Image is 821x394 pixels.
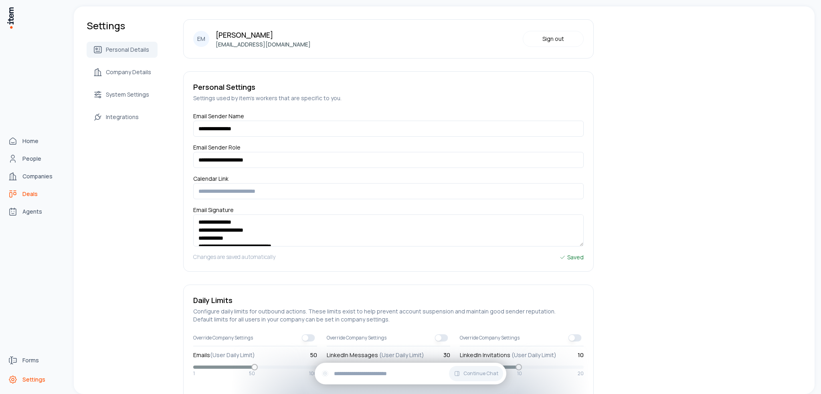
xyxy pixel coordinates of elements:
[5,168,66,184] a: Companies
[5,352,66,368] a: Forms
[193,370,195,377] span: 1
[193,31,209,47] div: EM
[578,351,584,359] span: 10
[193,335,253,341] span: Override Company Settings
[22,190,38,198] span: Deals
[193,206,234,217] label: Email Signature
[22,172,53,180] span: Companies
[523,31,584,47] button: Sign out
[5,133,66,149] a: Home
[327,351,424,359] label: LinkedIn Messages
[193,295,584,306] h5: Daily Limits
[210,351,255,359] span: (User Daily Limit)
[5,372,66,388] a: Settings
[443,351,450,359] span: 30
[517,370,522,377] span: 10
[5,151,66,167] a: People
[193,307,584,323] h5: Configure daily limits for outbound actions. These limits exist to help prevent account suspensio...
[5,186,66,202] a: Deals
[216,29,311,40] p: [PERSON_NAME]
[5,204,66,220] a: Agents
[327,335,386,341] span: Override Company Settings
[193,112,244,123] label: Email Sender Name
[559,253,584,262] div: Saved
[460,351,556,359] label: LinkedIn Invitations
[449,366,503,381] button: Continue Chat
[106,91,149,99] span: System Settings
[193,94,584,102] h5: Settings used by item's workers that are specific to you.
[463,370,498,377] span: Continue Chat
[22,376,45,384] span: Settings
[216,40,311,48] p: [EMAIL_ADDRESS][DOMAIN_NAME]
[578,370,584,377] span: 20
[310,351,317,359] span: 50
[22,356,39,364] span: Forms
[193,253,275,262] h5: Changes are saved automatically
[22,137,38,145] span: Home
[193,351,255,359] label: Emails
[309,370,317,377] span: 100
[512,351,556,359] span: (User Daily Limit)
[22,208,42,216] span: Agents
[460,335,520,341] span: Override Company Settings
[87,19,158,32] h1: Settings
[87,64,158,80] a: Company Details
[249,370,255,377] span: 50
[193,143,241,154] label: Email Sender Role
[87,87,158,103] a: System Settings
[87,109,158,125] a: Integrations
[87,42,158,58] a: Personal Details
[106,68,151,76] span: Company Details
[379,351,424,359] span: (User Daily Limit)
[193,175,229,186] label: Calendar Link
[6,6,14,29] img: Item Brain Logo
[315,363,506,384] div: Continue Chat
[106,46,149,54] span: Personal Details
[106,113,139,121] span: Integrations
[193,81,584,93] h5: Personal Settings
[22,155,41,163] span: People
